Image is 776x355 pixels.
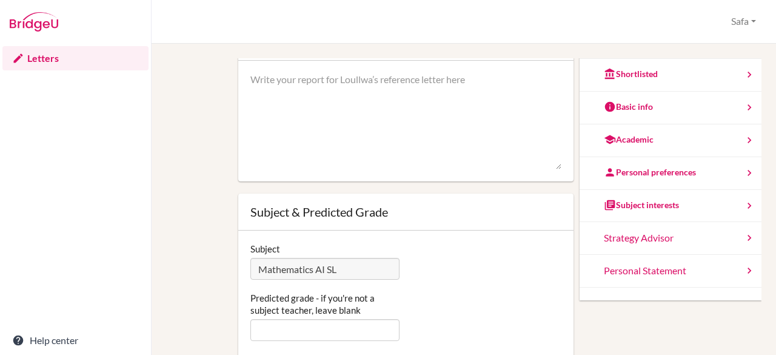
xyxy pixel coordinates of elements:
[2,328,149,353] a: Help center
[580,190,761,223] a: Subject interests
[580,157,761,190] a: Personal preferences
[250,206,562,218] div: Subject & Predicted Grade
[726,10,761,33] button: Safa
[604,68,658,80] div: Shortlisted
[580,92,761,124] a: Basic info
[2,46,149,70] a: Letters
[250,243,280,255] label: Subject
[604,134,654,146] div: Academic
[10,12,58,32] img: Bridge-U
[580,59,761,92] a: Shortlisted
[604,166,696,178] div: Personal preferences
[580,222,761,255] a: Strategy Advisor
[580,255,761,288] a: Personal Statement
[250,292,400,316] label: Predicted grade - if you're not a subject teacher, leave blank
[604,199,679,211] div: Subject interests
[604,101,653,113] div: Basic info
[580,124,761,157] a: Academic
